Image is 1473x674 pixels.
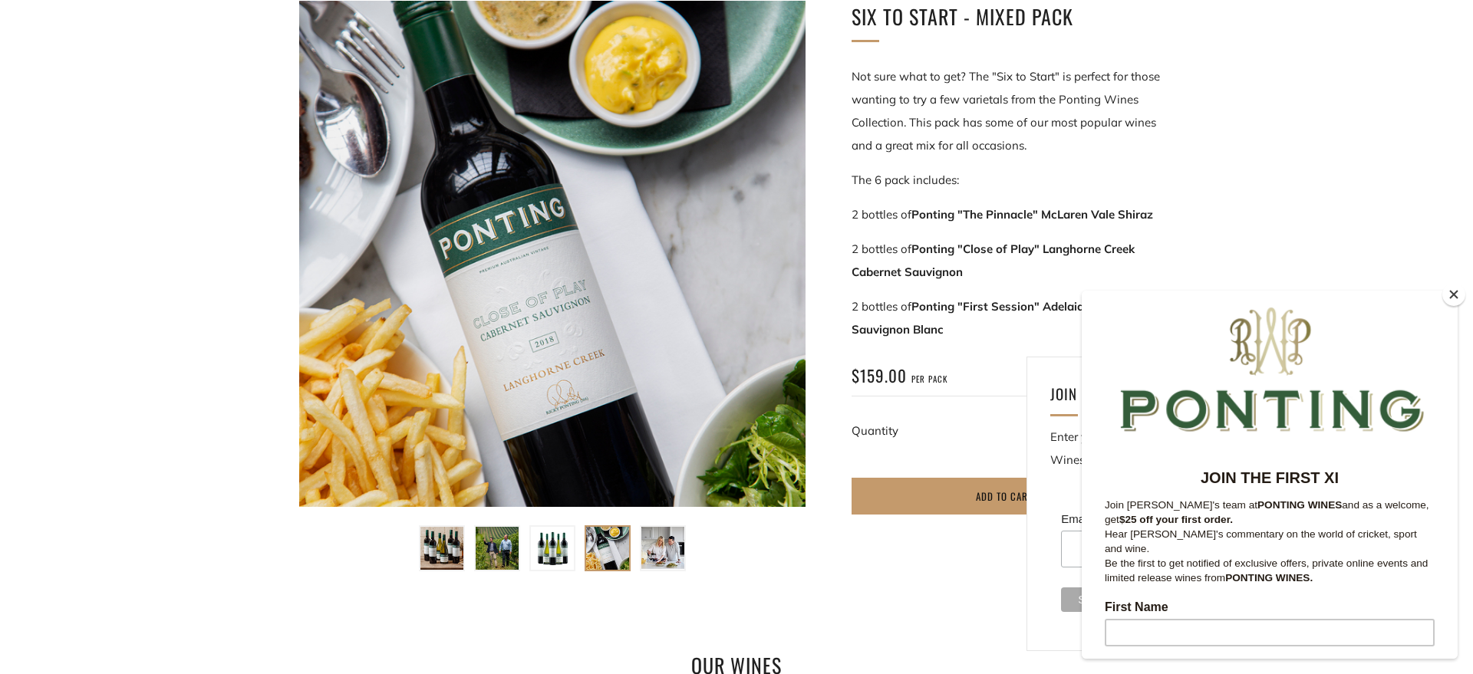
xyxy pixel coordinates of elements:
[586,527,629,570] img: Load image into Gallery viewer, Six To Start - Mixed Pack
[531,527,574,570] img: Load image into Gallery viewer, Six To Start - Mixed Pack
[852,203,1174,226] p: 2 bottles of
[852,169,1174,192] p: The 6 pack includes:
[1061,493,1402,508] div: indicates required
[852,238,1174,284] p: 2 bottles of
[119,179,257,196] strong: JOIN THE FIRST XI
[23,374,353,393] label: Last Name
[585,525,631,571] button: Load image into Gallery viewer, Six To Start - Mixed Pack
[647,18,826,41] strong: JOIN THE FIRST XI
[976,488,1033,504] span: Add to Cart
[852,363,907,387] span: $159.00
[1442,283,1465,306] button: Close
[23,236,353,265] p: Hear [PERSON_NAME]'s commentary on the world of cricket, sport and wine.
[1050,426,1417,472] p: Enter your email address below and get $25 off your first Ponting Wines order.
[176,209,260,220] strong: PONTING WINES
[1061,508,1402,529] label: Email Address
[852,1,1174,33] h1: Six To Start - Mixed Pack
[852,478,1174,515] button: Add to Cart
[23,310,353,328] label: First Name
[911,207,1153,222] strong: Ponting "The Pinnacle" McLaren Vale Shiraz
[852,454,1174,464] p: only left in stock
[23,549,344,616] span: We will send you a confirmation email to subscribe. I agree to sign up to the Ponting Wines newsl...
[911,373,947,385] span: per pack
[852,295,1174,341] p: 2 bottles of
[852,299,1118,337] strong: Ponting "First Session" Adelaide Hills Sauvignon Blanc
[23,207,353,236] p: Join [PERSON_NAME]'s team at and as a welcome, get
[852,65,1174,157] p: Not sure what to get? The "Six to Start" is perfect for those wanting to try a few varietals from...
[420,527,463,570] img: Load image into Gallery viewer, Six To Start - Mixed Pack
[23,265,353,294] p: Be the first to get notified of exclusive offers, private online events and limited release wines...
[476,527,519,570] img: Load image into Gallery viewer, Six To Start - Mixed Pack
[1061,587,1146,612] input: Subscribe
[143,281,231,293] strong: PONTING WINES.
[852,242,1135,279] strong: Ponting "Close of Play" Langhorne Creek Cabernet Sauvignon
[38,223,151,235] strong: $25 off your first order.
[23,503,353,531] input: Subscribe
[23,439,353,457] label: Email
[852,423,898,438] label: Quantity
[1050,380,1399,406] h4: Join [PERSON_NAME]'s team at ponting Wines
[17,60,1456,87] button: SUBSCRIBE
[641,527,684,570] img: Load image into Gallery viewer, Six To Start - Mixed Pack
